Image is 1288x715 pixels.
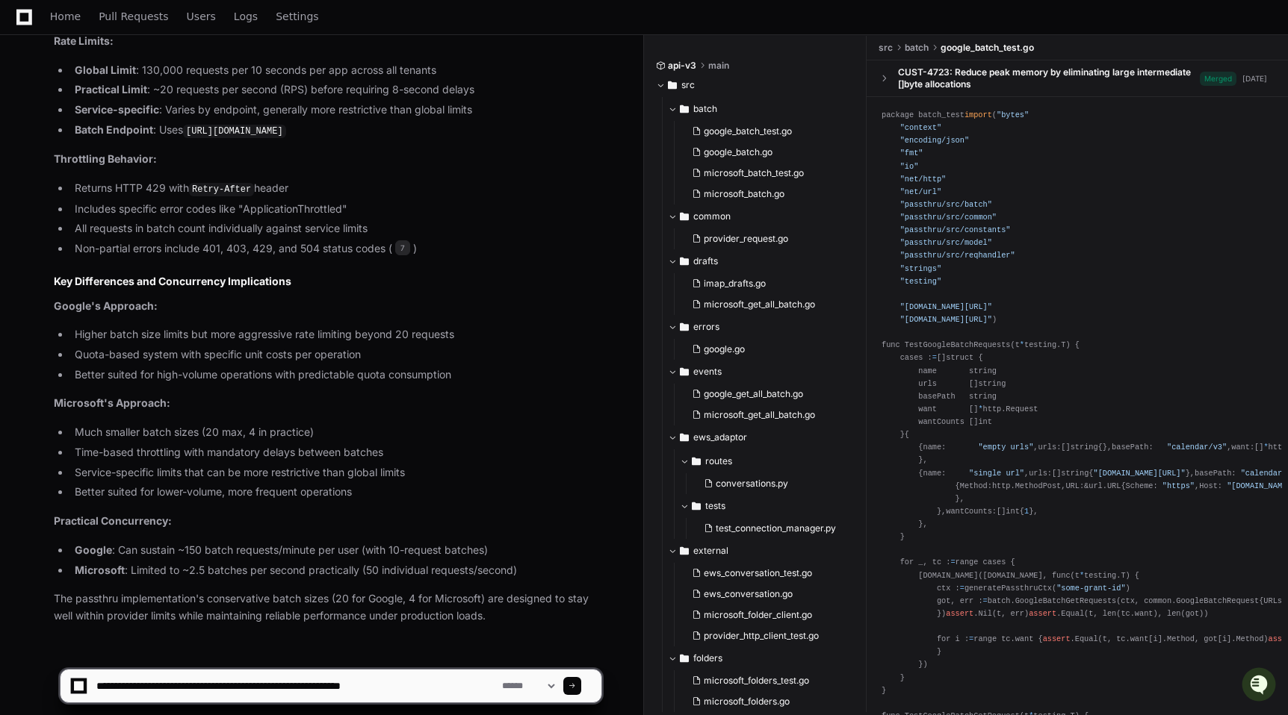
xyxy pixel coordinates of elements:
[149,157,181,168] span: Pylon
[1263,596,1287,605] span: URLs:
[668,360,855,384] button: events
[686,405,846,425] button: microsoft_get_all_batch.go
[668,425,855,449] button: ews_adaptor
[15,15,45,45] img: PlayerZero
[686,163,846,184] button: microsoft_batch_test.go
[686,273,846,294] button: imap_drafts.go
[704,343,745,355] span: google.go
[54,274,601,289] h2: Key Differences and Concurrency Implications
[946,507,997,516] span: wantCounts:
[686,142,846,163] button: google_batch.go
[1056,584,1125,593] span: "some-grant-id"
[960,584,965,593] span: =
[70,220,601,237] li: All requests in batch count individually against service limits
[680,363,689,381] svg: Directory
[70,444,601,461] li: Time-based throttling with mandatory delays between batches
[900,162,919,171] span: "io"
[668,97,855,121] button: batch
[668,60,696,72] span: api-v3
[680,318,689,336] svg: Directory
[900,136,969,145] span: "encoding/json"
[75,63,136,76] strong: Global Limit
[997,110,1029,119] span: "bytes"
[70,542,601,559] li: : Can sustain ~150 batch requests/minute per user (with 10-request batches)
[686,605,846,625] button: microsoft_folder_client.go
[680,100,689,118] svg: Directory
[704,609,812,621] span: microsoft_folder_client.go
[70,424,601,441] li: Much smaller batch sizes (20 max, 4 in practice)
[704,188,784,200] span: microsoft_batch.go
[1167,443,1227,452] span: "calendar/v3"
[680,252,689,270] svg: Directory
[704,299,815,310] span: microsoft_get_all_batch.go
[70,180,601,198] li: Returns HTTP 429 with header
[1162,481,1195,490] span: "https"
[54,514,172,527] strong: Practical Concurrency:
[692,497,701,515] svg: Directory
[668,76,677,94] svg: Directory
[704,588,793,600] span: ews_conversation.go
[70,201,601,218] li: Includes specific error codes like "ApplicationThrottled"
[900,302,992,311] span: "[DOMAIN_NAME][URL]"
[1065,481,1084,490] span: URL:
[668,204,855,228] button: common
[983,596,988,605] span: =
[1199,481,1222,490] span: Host:
[704,388,803,400] span: google_get_all_batch.go
[70,81,601,99] li: : ~20 requests per second (RPS) before requiring 8-second delays
[680,542,689,560] svg: Directory
[900,213,997,222] span: "passthru/src/common"
[1024,507,1029,516] span: 1
[70,464,601,481] li: Service-specific limits that can be more restrictive than global limits
[681,79,695,91] span: src
[656,73,855,97] button: src
[15,60,272,84] div: Welcome
[234,12,258,21] span: Logs
[900,277,941,286] span: "testing"
[704,409,815,421] span: microsoft_get_all_batch.go
[693,103,717,115] span: batch
[70,62,601,79] li: : 130,000 requests per 10 seconds per app across all tenants
[692,452,701,470] svg: Directory
[923,469,946,478] span: name:
[276,12,318,21] span: Settings
[900,187,941,196] span: "net/url"
[75,123,153,136] strong: Batch Endpoint
[686,294,846,315] button: microsoft_get_all_batch.go
[70,326,601,343] li: Higher batch size limits but more aggressive rate limiting beyond 20 requests
[716,522,836,534] span: test_connection_manager.py
[693,321,719,333] span: errors
[105,156,181,168] a: Powered byPylon
[1038,443,1062,452] span: urls:
[51,126,217,138] div: We're offline, but we'll be back soon!
[686,121,846,142] button: google_batch_test.go
[70,240,601,257] li: Non-partial errors include 401, 403, 429, and 504 status codes ( )
[900,149,923,157] span: "fmt"
[183,125,286,138] code: [URL][DOMAIN_NAME]
[693,545,728,557] span: external
[70,346,601,363] li: Quota-based system with specific unit costs per operation
[1126,481,1158,490] span: Scheme:
[75,83,147,96] strong: Practical Limit
[54,34,114,47] strong: Rate Limits:
[54,152,157,165] strong: Throttling Behavior:
[680,494,855,518] button: tests
[1200,72,1236,86] span: Merged
[668,539,855,563] button: external
[70,122,601,140] li: : Uses
[946,609,973,618] span: assert
[879,42,893,54] span: src
[70,562,601,579] li: : Limited to ~2.5 batches per second practically (50 individual requests/second)
[900,264,941,273] span: "strings"
[900,225,1011,234] span: "passthru/src/constants"
[960,481,992,490] span: Method:
[708,60,729,72] span: main
[900,238,992,247] span: "passthru/src/model"
[395,240,410,255] span: 7
[900,175,947,184] span: "net/http"
[686,339,846,360] button: google.go
[70,484,601,501] li: Better suited for lower-volume, more frequent operations
[1029,609,1056,618] span: assert
[50,12,81,21] span: Home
